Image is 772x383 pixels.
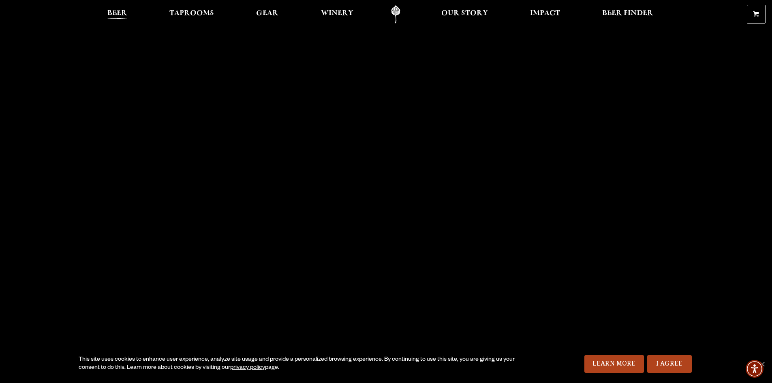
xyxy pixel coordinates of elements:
a: Impact [525,5,565,24]
a: Our Story [436,5,493,24]
a: I Agree [647,355,692,373]
div: This site uses cookies to enhance user experience, analyze site usage and provide a personalized ... [79,356,518,372]
span: Beer Finder [602,10,653,17]
a: Beer [102,5,133,24]
a: Odell Home [381,5,411,24]
span: Beer [107,10,127,17]
a: Gear [251,5,284,24]
a: Learn More [584,355,644,373]
span: Gear [256,10,278,17]
a: privacy policy [230,365,265,371]
span: Impact [530,10,560,17]
a: Beer Finder [597,5,659,24]
a: Taprooms [164,5,219,24]
a: Winery [316,5,359,24]
div: Accessibility Menu [746,360,763,378]
span: Taprooms [169,10,214,17]
span: Winery [321,10,353,17]
span: Our Story [441,10,488,17]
